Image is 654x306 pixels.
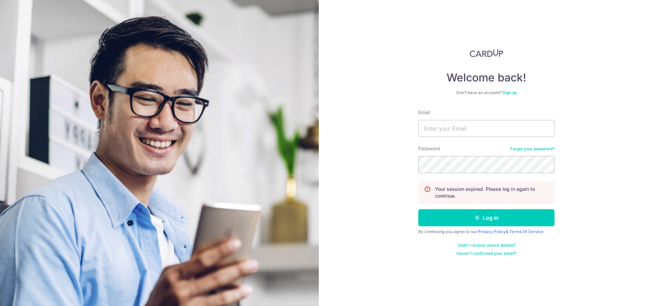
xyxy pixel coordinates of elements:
div: Don’t have an account? [418,90,555,95]
a: Haven't confirmed your email? [456,251,516,256]
label: Email [418,109,430,116]
img: CardUp Logo [470,49,503,57]
button: Log in [418,209,555,226]
a: Didn't receive unlock details? [458,243,515,248]
a: Forgot your password? [510,146,555,152]
h4: Welcome back! [418,71,555,85]
a: Terms Of Service [509,229,543,234]
a: Sign up [502,90,517,95]
a: Privacy Policy [478,229,506,234]
div: By continuing you agree to our & [418,229,555,234]
p: Your session expired. Please log in again to continue. [435,186,549,199]
label: Password [418,145,440,152]
input: Enter your Email [418,120,555,137]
